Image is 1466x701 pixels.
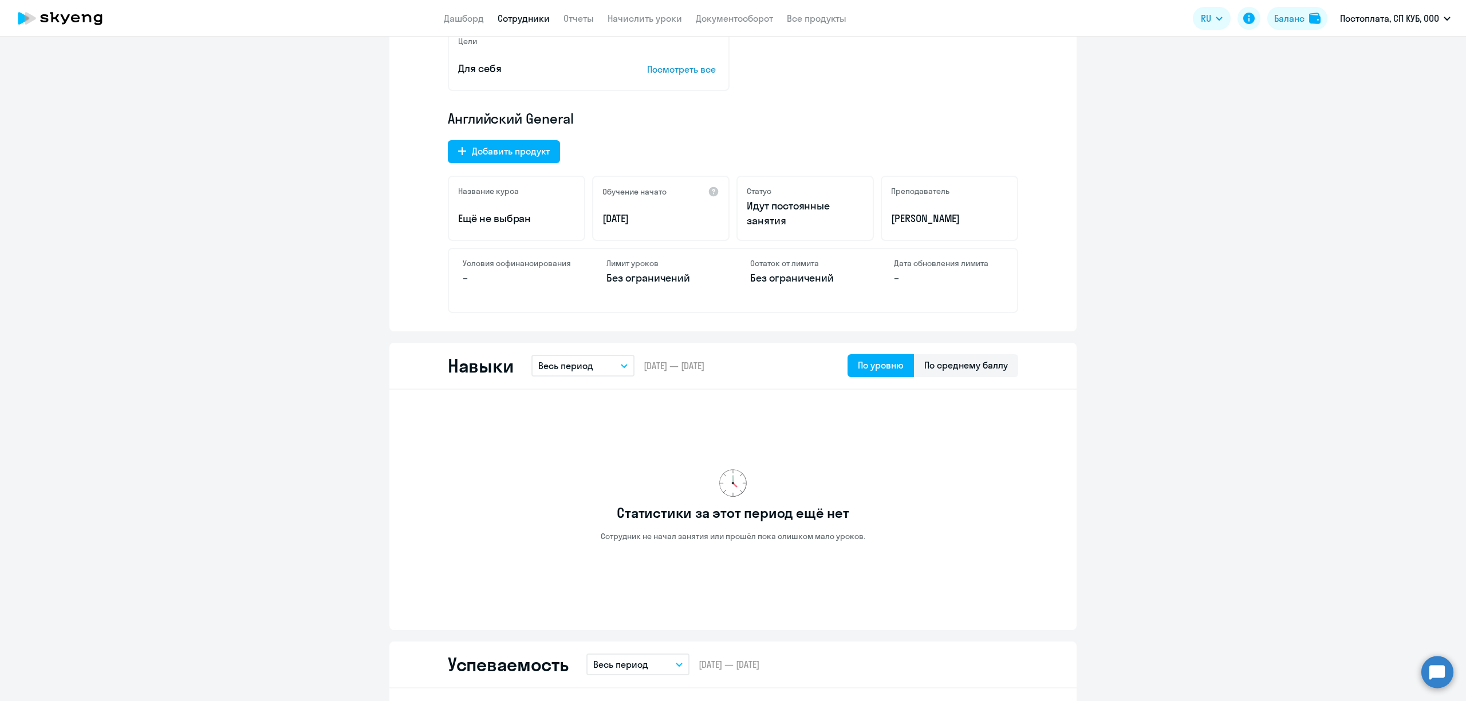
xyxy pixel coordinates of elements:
[458,186,519,196] h5: Название курса
[563,13,594,24] a: Отчеты
[444,13,484,24] a: Дашборд
[593,658,648,671] p: Весь период
[448,109,574,128] span: Английский General
[1201,11,1211,25] span: RU
[458,211,575,226] p: Ещё не выбран
[463,271,572,286] p: –
[894,271,1003,286] p: –
[858,358,904,372] div: По уровню
[891,211,1008,226] p: [PERSON_NAME]
[891,186,949,196] h5: Преподаватель
[699,658,759,671] span: [DATE] — [DATE]
[750,258,860,268] h4: Остаток от лимита
[1274,11,1305,25] div: Баланс
[601,531,865,541] p: Сотрудник не начал занятия или прошёл пока слишком мало уроков.
[602,187,667,197] h5: Обучение начато
[644,359,704,372] span: [DATE] — [DATE]
[1193,7,1231,30] button: RU
[448,354,513,377] h2: Навыки
[463,258,572,268] h4: Условия софинансирования
[602,211,719,226] p: [DATE]
[617,504,849,522] h3: Статистики за этот период ещё нет
[719,469,747,497] img: no-data
[472,144,550,158] div: Добавить продукт
[538,359,593,373] p: Весь период
[606,258,716,268] h4: Лимит уроков
[924,358,1008,372] div: По среднему баллу
[1267,7,1327,30] button: Балансbalance
[747,186,771,196] h5: Статус
[606,271,716,286] p: Без ограничений
[696,13,773,24] a: Документооборот
[787,13,846,24] a: Все продукты
[1340,11,1439,25] p: Постоплата, СП КУБ, ООО
[747,199,864,228] p: Идут постоянные занятия
[448,140,560,163] button: Добавить продукт
[448,653,568,676] h2: Успеваемость
[498,13,550,24] a: Сотрудники
[750,271,860,286] p: Без ограничений
[894,258,1003,268] h4: Дата обновления лимита
[1334,5,1456,32] button: Постоплата, СП КУБ, ООО
[608,13,682,24] a: Начислить уроки
[1309,13,1321,24] img: balance
[458,61,612,76] p: Для себя
[647,62,719,76] p: Посмотреть все
[458,36,477,46] h5: Цели
[586,654,689,675] button: Весь период
[531,355,635,377] button: Весь период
